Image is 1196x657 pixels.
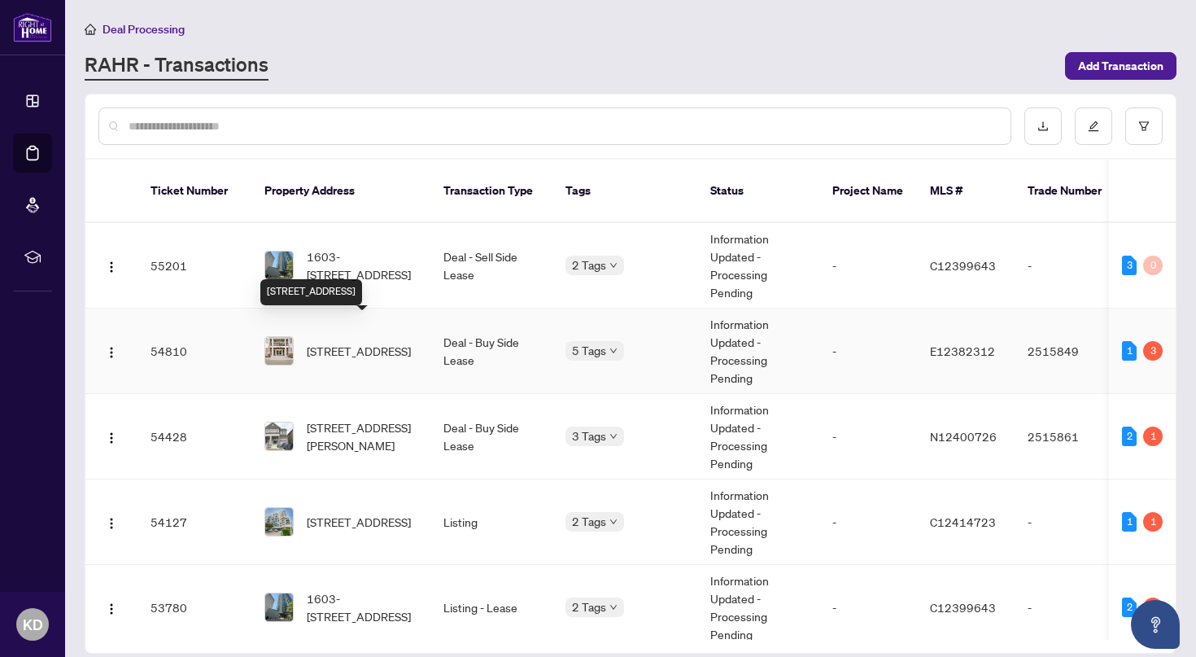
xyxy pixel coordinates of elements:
[1122,341,1137,361] div: 1
[265,337,293,365] img: thumbnail-img
[103,22,185,37] span: Deal Processing
[1065,52,1176,80] button: Add Transaction
[260,279,362,305] div: [STREET_ADDRESS]
[819,480,917,565] td: -
[609,603,618,611] span: down
[105,517,118,530] img: Logo
[98,509,124,535] button: Logo
[609,261,618,269] span: down
[930,258,996,273] span: C12399643
[1122,512,1137,532] div: 1
[697,309,819,394] td: Information Updated - Processing Pending
[697,565,819,650] td: Information Updated - Processing Pending
[98,252,124,278] button: Logo
[1015,309,1128,394] td: 2515849
[307,589,417,625] span: 1603-[STREET_ADDRESS]
[572,427,606,445] span: 3 Tags
[23,613,43,636] span: KD
[1143,512,1163,532] div: 1
[430,394,552,480] td: Deal - Buy Side Lease
[930,344,995,358] span: E12382312
[930,600,996,615] span: C12399643
[1088,120,1099,132] span: edit
[697,480,819,565] td: Information Updated - Processing Pending
[697,160,819,223] th: Status
[265,252,293,279] img: thumbnail-img
[819,394,917,480] td: -
[85,51,268,81] a: RAHR - Transactions
[430,480,552,565] td: Listing
[930,429,997,444] span: N12400726
[572,341,606,360] span: 5 Tags
[819,223,917,309] td: -
[105,346,118,359] img: Logo
[1015,394,1128,480] td: 2515861
[251,160,430,223] th: Property Address
[137,223,251,309] td: 55201
[1143,598,1163,617] div: 3
[1122,598,1137,617] div: 2
[819,309,917,394] td: -
[98,338,124,364] button: Logo
[307,247,417,283] span: 1603-[STREET_ADDRESS]
[137,394,251,480] td: 54428
[137,480,251,565] td: 54127
[265,508,293,536] img: thumbnail-img
[1037,120,1049,132] span: download
[1015,480,1128,565] td: -
[572,598,606,616] span: 2 Tags
[307,418,417,454] span: [STREET_ADDRESS][PERSON_NAME]
[609,518,618,526] span: down
[307,342,411,360] span: [STREET_ADDRESS]
[85,24,96,35] span: home
[137,565,251,650] td: 53780
[98,423,124,449] button: Logo
[265,593,293,621] img: thumbnail-img
[1131,600,1180,649] button: Open asap
[572,256,606,274] span: 2 Tags
[137,309,251,394] td: 54810
[917,160,1015,223] th: MLS #
[430,309,552,394] td: Deal - Buy Side Lease
[1015,160,1128,223] th: Trade Number
[1143,256,1163,275] div: 0
[572,512,606,531] span: 2 Tags
[697,394,819,480] td: Information Updated - Processing Pending
[1143,427,1163,446] div: 1
[1138,120,1150,132] span: filter
[819,565,917,650] td: -
[105,602,118,615] img: Logo
[1125,107,1163,145] button: filter
[1143,341,1163,361] div: 3
[1122,256,1137,275] div: 3
[430,565,552,650] td: Listing - Lease
[697,223,819,309] td: Information Updated - Processing Pending
[1015,565,1128,650] td: -
[137,160,251,223] th: Ticket Number
[1015,223,1128,309] td: -
[430,223,552,309] td: Deal - Sell Side Lease
[609,432,618,440] span: down
[307,513,411,531] span: [STREET_ADDRESS]
[819,160,917,223] th: Project Name
[552,160,697,223] th: Tags
[1024,107,1062,145] button: download
[1075,107,1112,145] button: edit
[105,431,118,445] img: Logo
[13,12,52,42] img: logo
[265,423,293,450] img: thumbnail-img
[930,515,996,529] span: C12414723
[430,160,552,223] th: Transaction Type
[1122,427,1137,446] div: 2
[105,261,118,274] img: Logo
[609,347,618,355] span: down
[98,594,124,620] button: Logo
[1078,53,1163,79] span: Add Transaction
